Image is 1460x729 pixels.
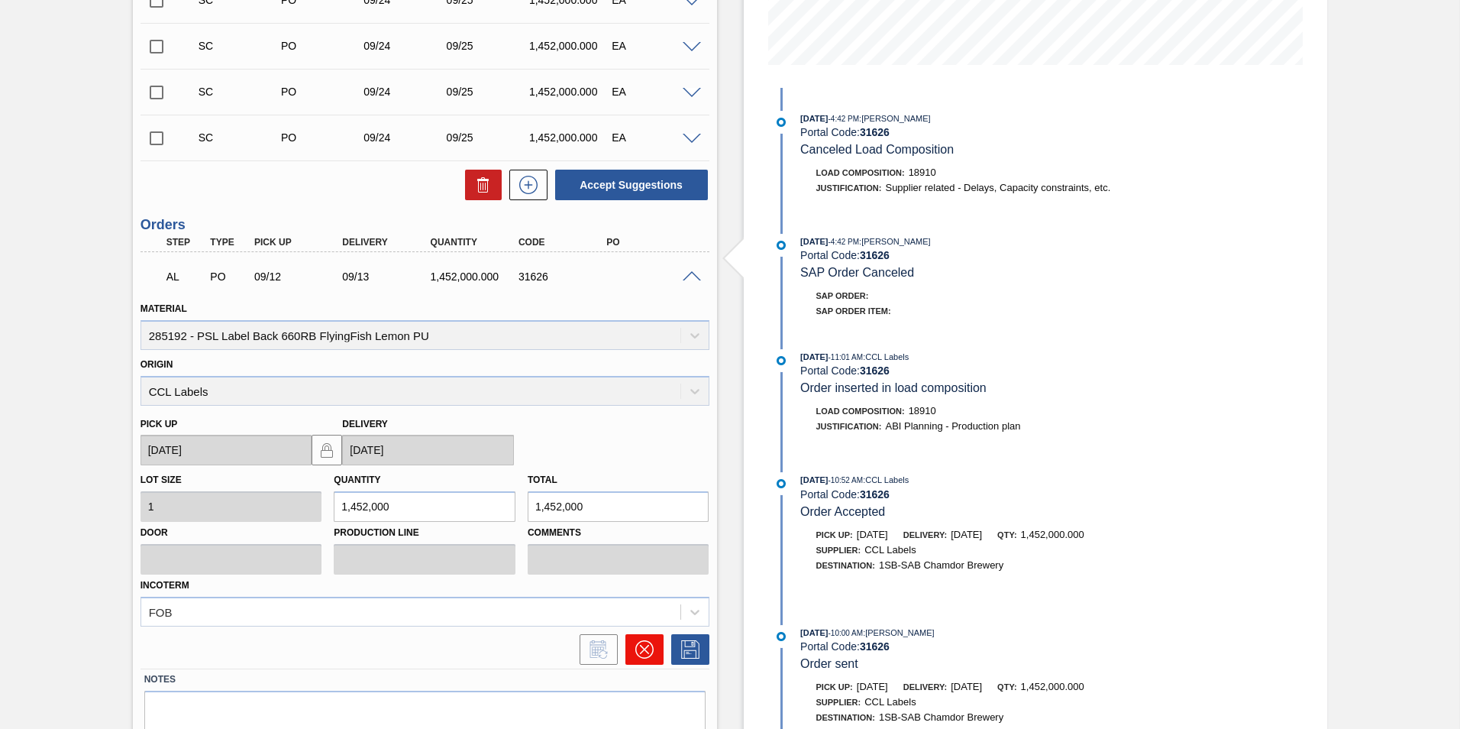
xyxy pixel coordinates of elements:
[816,682,853,692] span: Pick up:
[318,441,336,459] img: locked
[608,131,700,144] div: EA
[864,696,916,708] span: CCL Labels
[334,522,515,544] label: Production Line
[777,241,786,250] img: atual
[885,182,1110,193] span: Supplier related - Delays, Capacity constraints, etc.
[997,682,1016,692] span: Qty:
[816,168,905,177] span: Load Composition :
[863,475,909,484] span: : CCL Labels
[997,530,1016,539] span: Qty:
[1021,681,1084,692] span: 1,452,000.000
[141,217,709,233] h3: Orders
[312,435,342,465] button: locked
[816,422,882,431] span: Justification:
[800,126,1163,138] div: Portal Code:
[829,476,864,484] span: - 10:52 AM
[857,681,888,692] span: [DATE]
[334,475,380,485] label: Quantity
[800,628,828,637] span: [DATE]
[443,131,535,144] div: 09/25/2025
[800,143,954,156] span: Canceled Load Composition
[250,237,349,248] div: Pick up
[879,559,1003,571] span: 1SB-SAB Chamdor Brewery
[860,640,890,653] strong: 31626
[360,131,452,144] div: 09/24/2025
[829,115,860,123] span: - 4:42 PM
[800,237,828,246] span: [DATE]
[829,353,864,361] span: - 11:01 AM
[163,260,208,293] div: Awaiting Load Composition
[555,170,708,200] button: Accept Suggestions
[338,271,437,283] div: 09/13/2025
[777,356,786,365] img: atual
[457,170,502,200] div: Delete Suggestions
[777,118,786,127] img: atual
[277,40,370,52] div: Purchase order
[816,306,891,316] span: SAP Order Item:
[860,364,890,377] strong: 31626
[608,86,700,98] div: EA
[909,405,936,416] span: 18910
[525,86,618,98] div: 1,452,000.000
[816,713,875,722] span: Destination:
[816,407,905,416] span: Load Composition :
[951,529,982,540] span: [DATE]
[903,530,947,539] span: Delivery:
[528,522,709,544] label: Comments
[860,126,890,138] strong: 31626
[816,291,869,300] span: SAP Order:
[859,114,931,123] span: : [PERSON_NAME]
[141,435,312,465] input: mm/dd/yyyy
[528,475,557,485] label: Total
[777,632,786,641] img: atual
[141,580,189,591] label: Incoterm
[277,86,370,98] div: Purchase order
[829,238,860,246] span: - 4:42 PM
[885,420,1020,432] span: ABI Planning - Production plan
[829,629,864,637] span: - 10:00 AM
[816,530,853,539] span: Pick up:
[1021,529,1084,540] span: 1,452,000.000
[338,237,437,248] div: Delivery
[141,359,173,370] label: Origin
[163,237,208,248] div: Step
[572,634,618,665] div: Inform order change
[816,546,861,555] span: Supplier:
[816,561,875,570] span: Destination:
[800,657,858,670] span: Order sent
[141,303,187,314] label: Material
[800,364,1163,377] div: Portal Code:
[515,237,613,248] div: Code
[951,681,982,692] span: [DATE]
[195,86,287,98] div: Suggestion Created
[800,505,885,518] span: Order Accepted
[443,40,535,52] div: 09/25/2025
[342,435,514,465] input: mm/dd/yyyy
[800,266,914,279] span: SAP Order Canceled
[800,475,828,484] span: [DATE]
[816,698,861,707] span: Supplier:
[860,488,890,501] strong: 31626
[141,419,178,429] label: Pick up
[879,711,1003,723] span: 1SB-SAB Chamdor Brewery
[141,522,322,544] label: Door
[860,249,890,261] strong: 31626
[206,271,252,283] div: Purchase order
[427,271,525,283] div: 1,452,000.000
[342,419,388,429] label: Delivery
[800,640,1163,653] div: Portal Code:
[857,529,888,540] span: [DATE]
[443,86,535,98] div: 09/25/2025
[909,167,936,178] span: 18910
[525,131,618,144] div: 1,452,000.000
[863,352,909,361] span: : CCL Labels
[816,183,882,193] span: Justification:
[427,237,525,248] div: Quantity
[547,168,709,202] div: Accept Suggestions
[800,381,987,394] span: Order inserted in load composition
[602,237,701,248] div: PO
[664,634,709,665] div: Save Order
[144,669,706,691] label: Notes
[149,605,173,618] div: FOB
[863,628,935,637] span: : [PERSON_NAME]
